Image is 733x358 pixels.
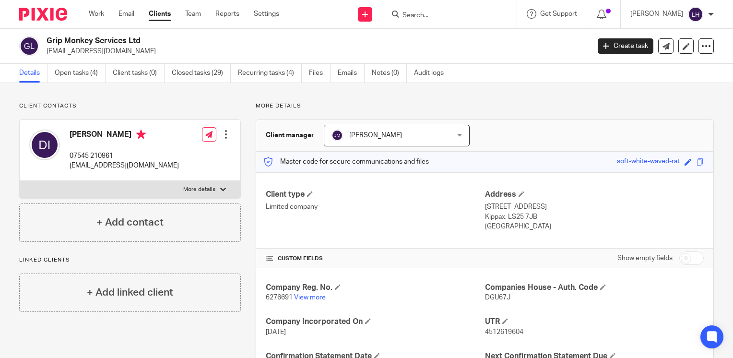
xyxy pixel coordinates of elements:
[630,9,683,19] p: [PERSON_NAME]
[617,253,673,263] label: Show empty fields
[338,64,365,83] a: Emails
[331,130,343,141] img: svg%3E
[309,64,331,83] a: Files
[136,130,146,139] i: Primary
[254,9,279,19] a: Settings
[266,317,485,327] h4: Company Incorporated On
[238,64,302,83] a: Recurring tasks (4)
[414,64,451,83] a: Audit logs
[266,255,485,263] h4: CUSTOM FIELDS
[55,64,106,83] a: Open tasks (4)
[172,64,231,83] a: Closed tasks (29)
[372,64,407,83] a: Notes (0)
[540,11,577,17] span: Get Support
[485,294,510,301] span: DGU67J
[89,9,104,19] a: Work
[266,294,293,301] span: 6276691
[70,161,179,170] p: [EMAIL_ADDRESS][DOMAIN_NAME]
[70,151,179,161] p: 07545 210961
[485,212,704,222] p: Kippax, LS25 7JB
[87,285,173,300] h4: + Add linked client
[266,329,286,335] span: [DATE]
[19,256,241,264] p: Linked clients
[29,130,60,160] img: svg%3E
[96,215,164,230] h4: + Add contact
[266,283,485,293] h4: Company Reg. No.
[183,186,215,193] p: More details
[113,64,165,83] a: Client tasks (0)
[598,38,653,54] a: Create task
[266,202,485,212] p: Limited company
[47,47,583,56] p: [EMAIL_ADDRESS][DOMAIN_NAME]
[185,9,201,19] a: Team
[70,130,179,142] h4: [PERSON_NAME]
[485,283,704,293] h4: Companies House - Auth. Code
[349,132,402,139] span: [PERSON_NAME]
[19,102,241,110] p: Client contacts
[485,202,704,212] p: [STREET_ADDRESS]
[266,190,485,200] h4: Client type
[47,36,476,46] h2: Grip Monkey Services Ltd
[617,156,680,167] div: soft-white-waved-rat
[266,131,314,140] h3: Client manager
[263,157,429,167] p: Master code for secure communications and files
[215,9,239,19] a: Reports
[149,9,171,19] a: Clients
[19,8,67,21] img: Pixie
[256,102,714,110] p: More details
[19,64,47,83] a: Details
[118,9,134,19] a: Email
[485,190,704,200] h4: Address
[688,7,703,22] img: svg%3E
[485,222,704,231] p: [GEOGRAPHIC_DATA]
[485,329,523,335] span: 4512619604
[402,12,488,20] input: Search
[19,36,39,56] img: svg%3E
[485,317,704,327] h4: UTR
[294,294,326,301] a: View more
